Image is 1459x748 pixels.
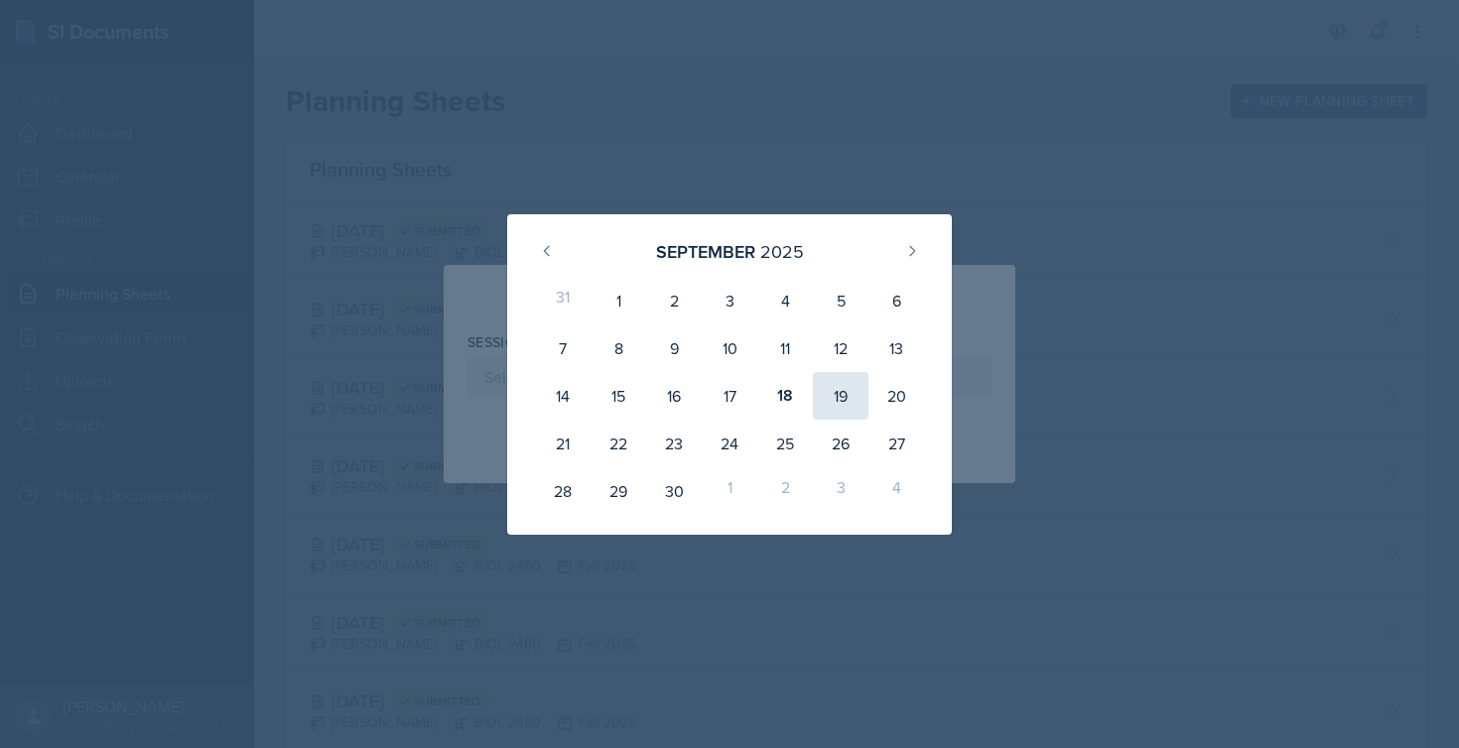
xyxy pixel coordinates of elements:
div: 12 [813,324,868,372]
div: 13 [868,324,924,372]
div: 11 [757,324,813,372]
div: 16 [646,372,702,420]
div: 30 [646,467,702,515]
div: 4 [868,467,924,515]
div: 25 [757,420,813,467]
div: 26 [813,420,868,467]
div: 17 [702,372,757,420]
div: 8 [591,324,646,372]
div: 5 [813,277,868,324]
div: 6 [868,277,924,324]
div: 19 [813,372,868,420]
div: 24 [702,420,757,467]
div: 3 [702,277,757,324]
div: 29 [591,467,646,515]
div: 10 [702,324,757,372]
div: 18 [757,372,813,420]
div: 2025 [760,238,804,265]
div: 15 [591,372,646,420]
div: 31 [535,277,591,324]
div: 28 [535,467,591,515]
div: 4 [757,277,813,324]
div: 23 [646,420,702,467]
div: 2 [646,277,702,324]
div: 1 [702,467,757,515]
div: September [656,238,755,265]
div: 21 [535,420,591,467]
div: 2 [757,467,813,515]
div: 1 [591,277,646,324]
div: 9 [646,324,702,372]
div: 27 [868,420,924,467]
div: 7 [535,324,591,372]
div: 20 [868,372,924,420]
div: 22 [591,420,646,467]
div: 14 [535,372,591,420]
div: 3 [813,467,868,515]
